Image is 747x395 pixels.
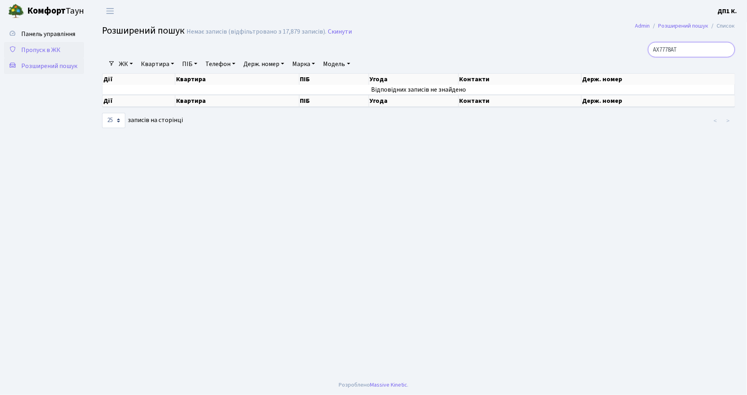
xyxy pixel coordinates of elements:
[21,30,75,38] span: Панель управління
[202,57,239,71] a: Телефон
[718,7,737,16] b: ДП1 К.
[102,74,175,85] th: Дії
[582,95,735,107] th: Держ. номер
[27,4,66,17] b: Комфорт
[709,22,735,30] li: Список
[299,95,369,107] th: ПІБ
[459,74,582,85] th: Контакти
[299,74,369,85] th: ПІБ
[175,74,299,85] th: Квартира
[4,42,84,58] a: Пропуск в ЖК
[179,57,201,71] a: ПІБ
[21,46,60,54] span: Пропуск в ЖК
[369,95,459,107] th: Угода
[4,26,84,42] a: Панель управління
[339,381,408,389] div: Розроблено .
[320,57,353,71] a: Модель
[623,18,747,34] nav: breadcrumb
[102,113,183,128] label: записів на сторінці
[648,42,735,57] input: Пошук...
[102,95,175,107] th: Дії
[289,57,318,71] a: Марка
[459,95,582,107] th: Контакти
[718,6,737,16] a: ДП1 К.
[659,22,709,30] a: Розширений пошук
[187,28,326,36] div: Немає записів (відфільтровано з 17,879 записів).
[369,74,459,85] th: Угода
[175,95,299,107] th: Квартира
[102,24,185,38] span: Розширений пошук
[240,57,287,71] a: Держ. номер
[582,74,735,85] th: Держ. номер
[4,58,84,74] a: Розширений пошук
[635,22,650,30] a: Admin
[116,57,136,71] a: ЖК
[138,57,177,71] a: Квартира
[370,381,407,389] a: Massive Kinetic
[102,113,125,128] select: записів на сторінці
[102,85,735,94] td: Відповідних записів не знайдено
[21,62,77,70] span: Розширений пошук
[328,28,352,36] a: Скинути
[100,4,120,18] button: Переключити навігацію
[8,3,24,19] img: logo.png
[27,4,84,18] span: Таун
